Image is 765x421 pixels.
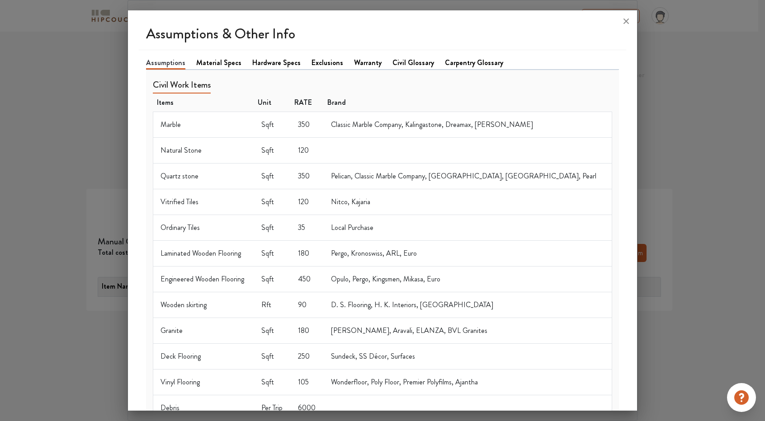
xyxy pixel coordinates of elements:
[254,318,291,343] td: Sqft
[392,57,434,68] a: Civil Glossary
[291,137,324,163] td: 120
[324,189,612,215] td: Nitco, Kajaria
[153,94,255,112] th: Items
[291,292,324,318] td: 90
[254,343,291,369] td: Sqft
[153,240,255,266] td: Laminated Wooden Flooring
[254,395,291,421] td: Per Trip
[153,80,211,94] h5: Civil Work Items
[324,369,612,395] td: Wonderfloor, Poly Floor, Premier Polyfilms, Ajantha
[291,112,324,137] td: 350
[153,215,255,240] td: Ordinary Tiles
[254,266,291,292] td: Sqft
[324,318,612,343] td: [PERSON_NAME], Aravali, ELANZA, BVL Granites
[291,240,324,266] td: 180
[291,369,324,395] td: 105
[153,189,255,215] td: Vitrified Tiles
[291,266,324,292] td: 450
[445,57,503,68] a: Carpentry Glossary
[291,343,324,369] td: 250
[291,189,324,215] td: 120
[354,57,382,68] a: Warranty
[254,292,291,318] td: Rft
[291,215,324,240] td: 35
[324,292,612,318] td: D. S. Flooring, H. K. Interiors, [GEOGRAPHIC_DATA]
[291,395,324,421] td: 6000
[254,163,291,189] td: Sqft
[153,163,255,189] td: Quartz stone
[153,395,255,421] td: Debris
[153,369,255,395] td: Vinyl Flooring
[324,266,612,292] td: Opulo, Pergo, Kingsmen, Mikasa, Euro
[291,94,324,112] th: RATE
[254,189,291,215] td: Sqft
[153,318,255,343] td: Granite
[254,137,291,163] td: Sqft
[153,112,255,137] td: Marble
[252,57,301,68] a: Hardware Specs
[324,94,612,112] th: Brand
[139,18,626,50] h1: Assumptions & Other Info
[254,112,291,137] td: Sqft
[254,215,291,240] td: Sqft
[312,57,343,68] a: Exclusions
[254,240,291,266] td: Sqft
[324,240,612,266] td: Pergo, Kronoswiss, ARL, Euro
[291,318,324,343] td: 180
[153,343,255,369] td: Deck Flooring
[324,215,612,240] td: Local Purchase
[153,266,255,292] td: Engineered Wooden Flooring
[146,57,185,70] a: Assumptions
[324,343,612,369] td: Sundeck, SS Décor, Surfaces
[324,112,612,137] td: Classic Marble Company, Kalingastone, Dreamax, [PERSON_NAME]
[291,163,324,189] td: 350
[254,369,291,395] td: Sqft
[324,163,612,189] td: Pelican, Classic Marble Company, [GEOGRAPHIC_DATA], [GEOGRAPHIC_DATA], Pearl
[153,292,255,318] td: Wooden skirting
[196,57,241,68] a: Material Specs
[254,94,291,112] th: Unit
[153,137,255,163] td: Natural Stone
